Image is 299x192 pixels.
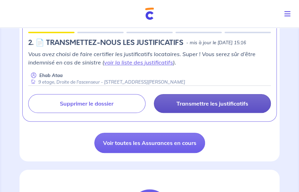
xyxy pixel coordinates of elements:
[145,8,154,20] img: Cautioneo
[154,94,271,113] a: Transmettre les justificatifs
[28,50,271,67] p: Vous avez choisi de faire certifier les justificatifs locataires. Super ! Vous serez sûr d’être i...
[186,39,246,46] p: - mis à jour le [DATE] 15:16
[28,39,271,47] div: state: DOCUMENTS-IN-PENDING, Context: NEW,CHOOSE-CERTIFICATE,RELATIONSHIP,RENTER-DOCUMENTS
[60,100,113,107] p: Supprimer le dossier
[28,39,183,47] h5: 2.︎ 📄 TRANSMETTEZ-NOUS LES JUSTIFICATIFS
[28,94,145,113] a: Supprimer le dossier
[104,59,173,66] a: voir la liste des justificatifs
[94,133,205,153] a: Voir toutes les Assurances en cours
[176,100,248,107] p: Transmettre les justificatifs
[28,79,185,85] div: 9 etage, Droite de l'ascenseur - [STREET_ADDRESS][PERSON_NAME]
[39,72,63,79] p: Ehab Ataa
[279,5,299,23] button: Toggle navigation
